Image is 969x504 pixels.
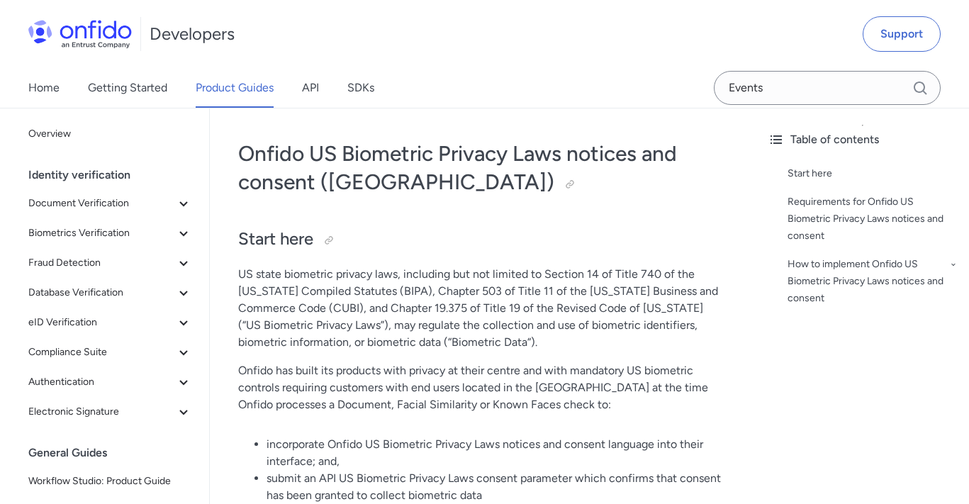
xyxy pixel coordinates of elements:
button: Authentication [23,368,198,396]
span: Compliance Suite [28,344,175,361]
button: eID Verification [23,308,198,337]
span: Database Verification [28,284,175,301]
div: Table of contents [768,131,958,148]
a: Start here [788,165,958,182]
li: submit an API US Biometric Privacy Laws consent parameter which confirms that consent has been gr... [267,470,728,504]
button: Fraud Detection [23,249,198,277]
a: Support [863,16,941,52]
span: Overview [28,125,192,142]
button: Database Verification [23,279,198,307]
li: incorporate Onfido US Biometric Privacy Laws notices and consent language into their interface; and, [267,436,728,470]
img: Onfido Logo [28,20,132,48]
a: Product Guides [196,68,274,108]
a: API [302,68,319,108]
span: Electronic Signature [28,403,175,420]
span: Authentication [28,374,175,391]
a: Workflow Studio: Product Guide [23,467,198,495]
button: Compliance Suite [23,338,198,366]
span: Workflow Studio: Product Guide [28,473,192,490]
span: eID Verification [28,314,175,331]
a: How to implement Onfido US Biometric Privacy Laws notices and consent [788,256,958,307]
h1: Onfido US Biometric Privacy Laws notices and consent ([GEOGRAPHIC_DATA]) [238,140,728,196]
button: Document Verification [23,189,198,218]
span: Fraud Detection [28,254,175,271]
p: Onfido has built its products with privacy at their centre and with mandatory US biometric contro... [238,362,728,413]
h2: Start here [238,228,728,252]
a: Requirements for Onfido US Biometric Privacy Laws notices and consent [788,194,958,245]
p: US state biometric privacy laws, including but not limited to Section 14 of Title 740 of the [US_... [238,266,728,351]
a: Overview [23,120,198,148]
a: Home [28,68,60,108]
span: Document Verification [28,195,175,212]
input: Onfido search input field [714,71,941,105]
h1: Developers [150,23,235,45]
span: Biometrics Verification [28,225,175,242]
button: Biometrics Verification [23,219,198,247]
a: Getting Started [88,68,167,108]
div: Identity verification [28,161,203,189]
button: Electronic Signature [23,398,198,426]
div: General Guides [28,439,203,467]
a: SDKs [347,68,374,108]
